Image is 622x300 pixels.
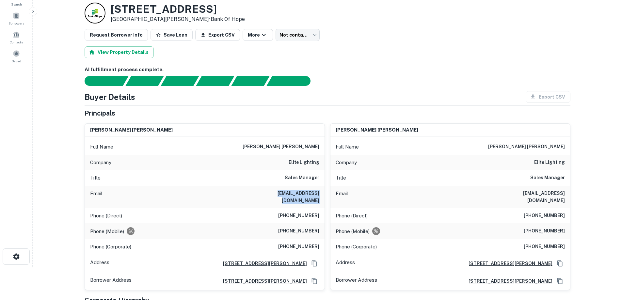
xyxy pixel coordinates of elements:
h4: Buyer Details [85,91,135,103]
h6: [PHONE_NUMBER] [278,243,319,251]
h6: [EMAIL_ADDRESS][DOMAIN_NAME] [486,190,565,204]
p: Title [90,174,101,182]
span: Contacts [10,39,23,45]
p: Full Name [336,143,359,151]
p: Phone (Direct) [336,212,368,220]
a: [STREET_ADDRESS][PERSON_NAME] [463,277,552,285]
div: Not contacted [276,29,320,41]
a: Borrowers [2,9,31,27]
h6: AI fulfillment process complete. [85,66,570,73]
h6: [PERSON_NAME] [PERSON_NAME] [488,143,565,151]
button: View Property Details [85,46,154,58]
div: Principals found, still searching for contact information. This may take time... [231,76,269,86]
p: Company [90,159,111,166]
a: Bank Of Hope [211,16,245,22]
a: Contacts [2,28,31,46]
a: Saved [2,47,31,65]
h6: [PERSON_NAME] [PERSON_NAME] [243,143,319,151]
h6: [PERSON_NAME] [PERSON_NAME] [90,126,173,134]
a: [STREET_ADDRESS][PERSON_NAME] [218,277,307,285]
div: Documents found, AI parsing details... [161,76,199,86]
p: Phone (Corporate) [90,243,131,251]
p: Address [90,259,109,268]
button: Copy Address [555,259,565,268]
a: [STREET_ADDRESS][PERSON_NAME] [463,260,552,267]
button: Copy Address [555,276,565,286]
p: [GEOGRAPHIC_DATA][PERSON_NAME] • [111,15,245,23]
span: Borrowers [8,21,24,26]
span: Search [11,2,22,7]
p: Email [336,190,348,204]
div: Your request is received and processing... [125,76,164,86]
h3: [STREET_ADDRESS] [111,3,245,15]
a: [STREET_ADDRESS][PERSON_NAME] [218,260,307,267]
div: Requests to not be contacted at this number [372,227,380,235]
h5: Principals [85,108,115,118]
p: Phone (Mobile) [336,228,370,235]
h6: elite lighting [534,159,565,166]
button: Request Borrower Info [85,29,148,41]
iframe: Chat Widget [589,248,622,279]
div: Requests to not be contacted at this number [127,227,135,235]
p: Borrower Address [336,276,377,286]
div: AI fulfillment process complete. [267,76,318,86]
p: Email [90,190,103,204]
button: Copy Address [310,276,319,286]
h6: [PHONE_NUMBER] [278,227,319,235]
h6: elite lighting [289,159,319,166]
h6: Sales Manager [285,174,319,182]
h6: [PHONE_NUMBER] [524,243,565,251]
p: Phone (Mobile) [90,228,124,235]
h6: [PHONE_NUMBER] [278,212,319,220]
button: Export CSV [195,29,240,41]
h6: [PERSON_NAME] [PERSON_NAME] [336,126,418,134]
p: Phone (Corporate) [336,243,377,251]
p: Full Name [90,143,113,151]
button: More [243,29,273,41]
p: Address [336,259,355,268]
button: Save Loan [151,29,193,41]
div: Principals found, AI now looking for contact information... [196,76,234,86]
p: Borrower Address [90,276,132,286]
p: Title [336,174,346,182]
p: Company [336,159,357,166]
h6: [EMAIL_ADDRESS][DOMAIN_NAME] [241,190,319,204]
span: Saved [12,58,21,64]
div: Sending borrower request to AI... [77,76,126,86]
p: Phone (Direct) [90,212,122,220]
h6: [PHONE_NUMBER] [524,227,565,235]
button: Copy Address [310,259,319,268]
h6: Sales Manager [530,174,565,182]
h6: [PHONE_NUMBER] [524,212,565,220]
